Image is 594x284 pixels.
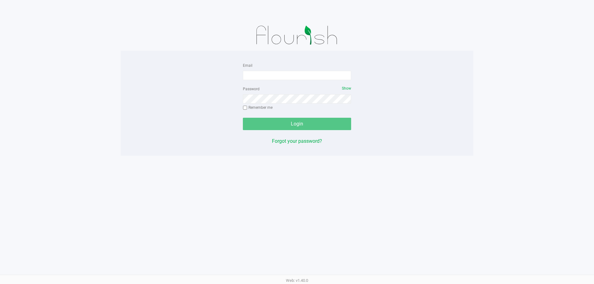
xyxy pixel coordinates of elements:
label: Password [243,86,260,92]
label: Remember me [243,105,273,110]
label: Email [243,63,252,68]
span: Web: v1.40.0 [286,278,308,283]
button: Forgot your password? [272,138,322,145]
span: Show [342,86,351,91]
input: Remember me [243,106,247,110]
